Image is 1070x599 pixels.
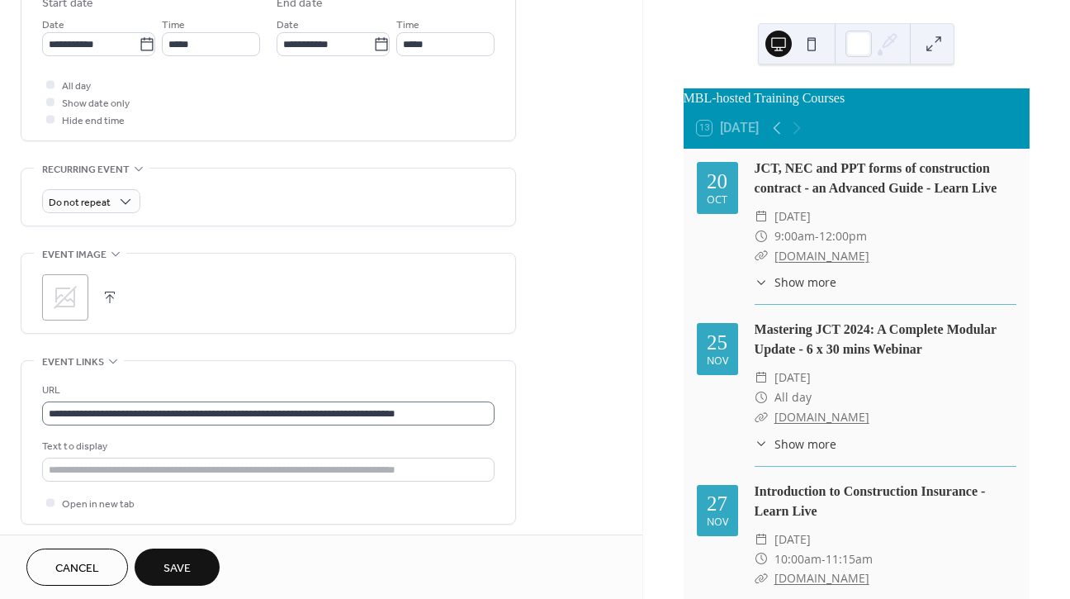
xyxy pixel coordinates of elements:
[755,207,768,226] div: ​
[42,246,107,264] span: Event image
[62,78,91,95] span: All day
[163,560,191,578] span: Save
[755,407,768,427] div: ​
[755,226,768,246] div: ​
[707,356,728,367] div: Nov
[26,549,128,586] button: Cancel
[755,549,768,569] div: ​
[755,387,768,407] div: ​
[42,17,64,34] span: Date
[162,17,185,34] span: Time
[684,88,1030,108] div: MBL-hosted Training Courses
[62,112,125,130] span: Hide end time
[42,274,88,321] div: ;
[774,387,812,407] span: All day
[277,17,299,34] span: Date
[707,517,728,528] div: Nov
[135,549,220,586] button: Save
[755,273,768,291] div: ​
[821,549,826,569] span: -
[755,435,836,453] button: ​Show more
[42,382,491,399] div: URL
[755,368,768,387] div: ​
[755,273,836,291] button: ​Show more
[774,226,815,246] span: 9:00am
[396,17,419,34] span: Time
[62,95,130,112] span: Show date only
[774,549,821,569] span: 10:00am
[774,368,811,387] span: [DATE]
[819,226,867,246] span: 12:00pm
[707,171,727,192] div: 20
[774,248,869,264] a: [DOMAIN_NAME]
[42,161,130,178] span: Recurring event
[49,193,111,212] span: Do not repeat
[774,207,811,226] span: [DATE]
[774,273,836,291] span: Show more
[755,435,768,453] div: ​
[755,322,997,356] a: Mastering JCT 2024: A Complete Modular Update - 6 x 30 mins Webinar
[62,496,135,513] span: Open in new tab
[755,530,768,549] div: ​
[42,438,491,455] div: Text to display
[42,354,104,371] span: Event links
[755,161,997,195] a: JCT, NEC and PPT forms of construction contract - an Advanced Guide - Learn Live
[707,493,727,514] div: 27
[815,226,819,246] span: -
[755,484,986,518] a: Introduction to Construction Insurance - Learn Live
[755,568,768,588] div: ​
[774,435,836,453] span: Show more
[774,570,869,586] a: [DOMAIN_NAME]
[707,195,727,206] div: Oct
[774,409,869,425] a: [DOMAIN_NAME]
[774,530,811,549] span: [DATE]
[755,246,768,266] div: ​
[55,560,99,578] span: Cancel
[826,549,873,569] span: 11:15am
[707,332,727,353] div: 25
